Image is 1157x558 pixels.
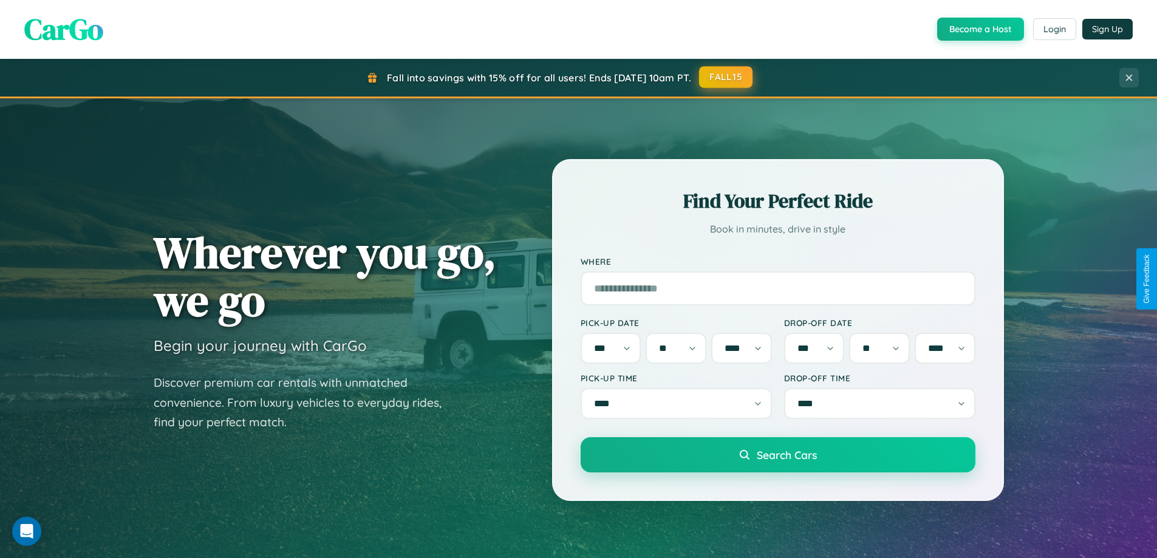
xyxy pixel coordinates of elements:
span: Search Cars [757,448,817,461]
label: Pick-up Date [581,318,772,328]
span: CarGo [24,9,103,49]
label: Where [581,256,975,267]
label: Drop-off Date [784,318,975,328]
span: Fall into savings with 15% off for all users! Ends [DATE] 10am PT. [387,72,691,84]
button: Search Cars [581,437,975,472]
div: Give Feedback [1142,254,1151,304]
p: Discover premium car rentals with unmatched convenience. From luxury vehicles to everyday rides, ... [154,373,457,432]
button: Sign Up [1082,19,1133,39]
label: Drop-off Time [784,373,975,383]
h3: Begin your journey with CarGo [154,336,367,355]
button: Become a Host [937,18,1024,41]
label: Pick-up Time [581,373,772,383]
h2: Find Your Perfect Ride [581,188,975,214]
div: Open Intercom Messenger [12,517,41,546]
h1: Wherever you go, we go [154,228,496,324]
p: Book in minutes, drive in style [581,220,975,238]
button: Login [1033,18,1076,40]
button: FALL15 [699,66,753,88]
